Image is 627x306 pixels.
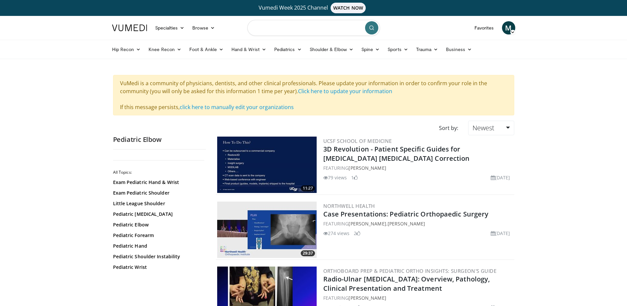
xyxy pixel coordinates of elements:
a: Knee Recon [145,43,185,56]
span: 11:27 [301,185,315,191]
a: Pediatric Wrist [113,264,203,271]
a: [PERSON_NAME] [348,165,386,171]
a: 11:27 [217,137,317,193]
div: FEATURING [323,164,513,171]
a: Hand & Wrist [227,43,270,56]
a: Click here to update your information [298,88,392,95]
a: Business [442,43,476,56]
a: Little League Shoulder [113,200,203,207]
img: b7b8d820-4912-4c41-9078-778560cbaeb5.300x170_q85_crop-smart_upscale.jpg [217,202,317,258]
a: Favorites [470,21,498,34]
a: Case Presentations: Pediatric Orthopaedic Surgery [323,210,489,218]
div: Sort by: [434,121,463,135]
a: Pediatric Shoulder Instability [113,253,203,260]
a: Pediatric [MEDICAL_DATA] [113,211,203,217]
a: Exam Pediatric Shoulder [113,190,203,196]
a: Pediatric Elbow [113,221,203,228]
div: FEATURING , [323,220,513,227]
li: 2 [354,230,360,237]
h2: Pediatric Elbow [113,135,206,144]
div: VuMedi is a community of physicians, dentists, and other clinical professionals. Please update yo... [113,75,514,115]
a: Northwell Health [323,203,375,209]
a: [PERSON_NAME] [348,220,386,227]
a: [PERSON_NAME] [348,295,386,301]
a: Browse [188,21,219,34]
a: Pediatric Hand [113,243,203,249]
img: VuMedi Logo [112,25,147,31]
a: Spine [357,43,384,56]
a: UCSF School of Medicine [323,138,392,144]
li: 274 views [323,230,350,237]
li: [DATE] [491,174,510,181]
a: OrthoBoard Prep & Pediatric Ortho Insights: Surgeon's Guide [323,268,497,274]
li: 1 [351,174,358,181]
a: Vumedi Week 2025 ChannelWATCH NOW [113,3,514,13]
a: M [502,21,515,34]
h2: All Topics: [113,170,204,175]
a: Hip Recon [108,43,145,56]
span: WATCH NOW [331,3,366,13]
a: Shoulder & Elbow [306,43,357,56]
a: Trauma [412,43,442,56]
a: [PERSON_NAME] [388,220,425,227]
li: [DATE] [491,230,510,237]
a: Radio-Ulnar [MEDICAL_DATA]: Overview, Pathology, Clinical Presentation and Treatment [323,275,490,293]
li: 79 views [323,174,347,181]
a: 3D Revolution - Patient Specific Guides for [MEDICAL_DATA] [MEDICAL_DATA] Correction [323,145,470,163]
a: Pediatric Forearm [113,232,203,239]
span: Newest [472,123,494,132]
a: Exam Pediatric Hand & Wrist [113,179,203,186]
a: 29:37 [217,202,317,258]
input: Search topics, interventions [247,20,380,36]
a: Pediatrics [270,43,306,56]
a: Foot & Ankle [185,43,227,56]
a: Newest [468,121,514,135]
img: f7df621a-e72c-441b-8629-cb19e55cc067.300x170_q85_crop-smart_upscale.jpg [217,137,317,193]
a: click here to manually edit your organizations [180,103,294,111]
a: Specialties [151,21,189,34]
div: FEATURING [323,294,513,301]
span: 29:37 [301,250,315,256]
a: Sports [384,43,412,56]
